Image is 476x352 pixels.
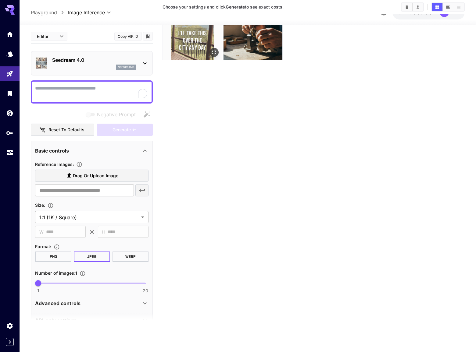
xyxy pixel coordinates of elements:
[163,1,222,60] img: 2Q==
[413,3,423,11] button: Download All
[39,214,139,221] span: 1:1 (1K / Square)
[37,33,56,40] span: Editor
[74,252,110,262] button: JPEG
[35,170,149,182] label: Drag or upload image
[35,296,149,311] div: Advanced controls
[6,129,13,137] div: API Keys
[6,149,13,157] div: Usage
[35,252,71,262] button: PNG
[35,300,81,307] p: Advanced controls
[210,48,219,57] div: Open in fullscreen
[35,147,69,154] p: Basic controls
[73,172,118,180] span: Drag or upload image
[35,244,51,249] span: Format :
[52,56,136,64] p: Seedream 4.0
[6,109,13,117] div: Wallet
[226,4,245,9] b: Generate
[51,244,62,250] button: Choose the file format for the output image.
[431,2,465,12] div: Show media in grid viewShow media in video viewShow media in list view
[31,9,57,16] a: Playground
[85,111,141,118] span: Negative prompts are not compatible with the selected model.
[31,124,94,136] button: Reset to defaults
[143,288,148,294] span: 20
[74,161,85,167] button: Upload a reference image to guide the result. This is needed for Image-to-Image or Inpainting. Su...
[114,32,142,41] button: Copy AIR ID
[432,3,442,11] button: Show media in grid view
[6,70,13,78] div: Playground
[35,270,77,276] span: Number of images : 1
[102,228,105,235] span: H
[35,162,74,167] span: Reference Images :
[145,33,151,40] button: Add to library
[6,50,13,58] div: Models
[118,65,134,69] p: seedream4
[113,252,149,262] button: WEBP
[6,90,13,97] div: Library
[401,2,424,12] div: Clear AllDownload All
[35,54,149,72] div: Seedream 4.0seedream4
[35,85,149,99] textarea: To enrich screen reader interactions, please activate Accessibility in Grammarly extension settings
[97,111,136,118] span: Negative Prompt
[6,322,13,329] div: Settings
[77,270,88,276] button: Specify how many images to generate in a single request. Each image generation will be charged se...
[37,288,39,294] span: 1
[68,9,105,16] span: Image Inference
[35,202,45,208] span: Size :
[402,3,412,11] button: Clear All
[35,143,149,158] div: Basic controls
[45,202,56,209] button: Adjust the dimensions of the generated image by specifying its width and height in pixels, or sel...
[31,9,68,16] nav: breadcrumb
[224,1,282,60] img: Z
[453,3,464,11] button: Show media in list view
[413,10,435,15] span: credits left
[443,3,453,11] button: Show media in video view
[6,338,14,346] button: Expand sidebar
[163,4,284,9] span: Choose your settings and click to see exact costs.
[6,29,13,36] div: Home
[399,10,413,15] span: $47.70
[39,228,44,235] span: W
